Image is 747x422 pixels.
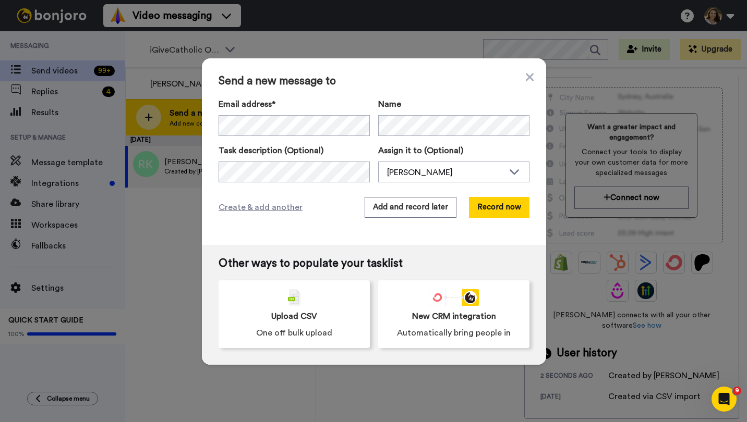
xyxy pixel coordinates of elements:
img: csv-grey.png [288,289,300,306]
span: Automatically bring people in [397,327,511,339]
span: Other ways to populate your tasklist [219,257,529,270]
label: Email address* [219,98,370,110]
span: New CRM integration [412,310,496,322]
span: 9 [733,387,741,395]
span: Send a new message to [219,75,529,88]
span: Create & add another [219,201,303,214]
label: Assign it to (Optional) [378,144,529,157]
div: [PERSON_NAME] [387,166,504,179]
label: Task description (Optional) [219,144,370,157]
button: Record now [469,197,529,218]
iframe: Intercom live chat [712,387,737,412]
div: animation [429,289,479,306]
span: Upload CSV [271,310,317,322]
button: Add and record later [365,197,456,218]
span: One off bulk upload [256,327,332,339]
span: Name [378,98,401,110]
